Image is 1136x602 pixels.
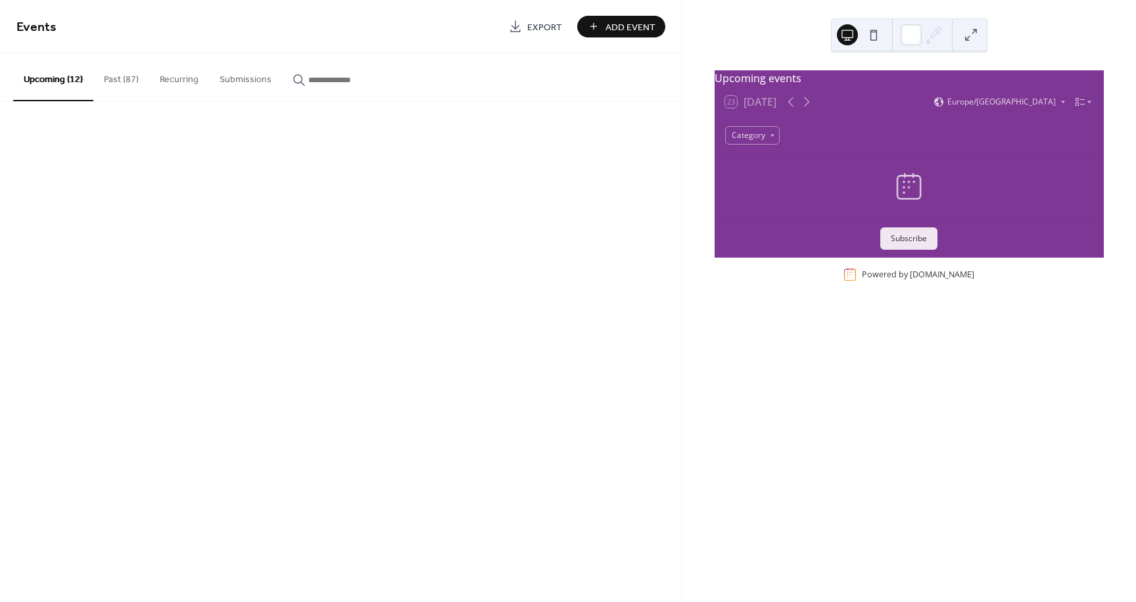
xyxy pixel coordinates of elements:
[93,53,149,100] button: Past (87)
[947,98,1056,106] span: Europe/[GEOGRAPHIC_DATA]
[13,53,93,101] button: Upcoming (12)
[209,53,282,100] button: Submissions
[605,20,655,34] span: Add Event
[527,20,562,34] span: Export
[577,16,665,37] button: Add Event
[16,14,57,40] span: Events
[862,269,974,280] div: Powered by
[880,227,937,250] button: Subscribe
[910,269,974,280] a: [DOMAIN_NAME]
[499,16,572,37] a: Export
[715,70,1104,86] div: Upcoming events
[149,53,209,100] button: Recurring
